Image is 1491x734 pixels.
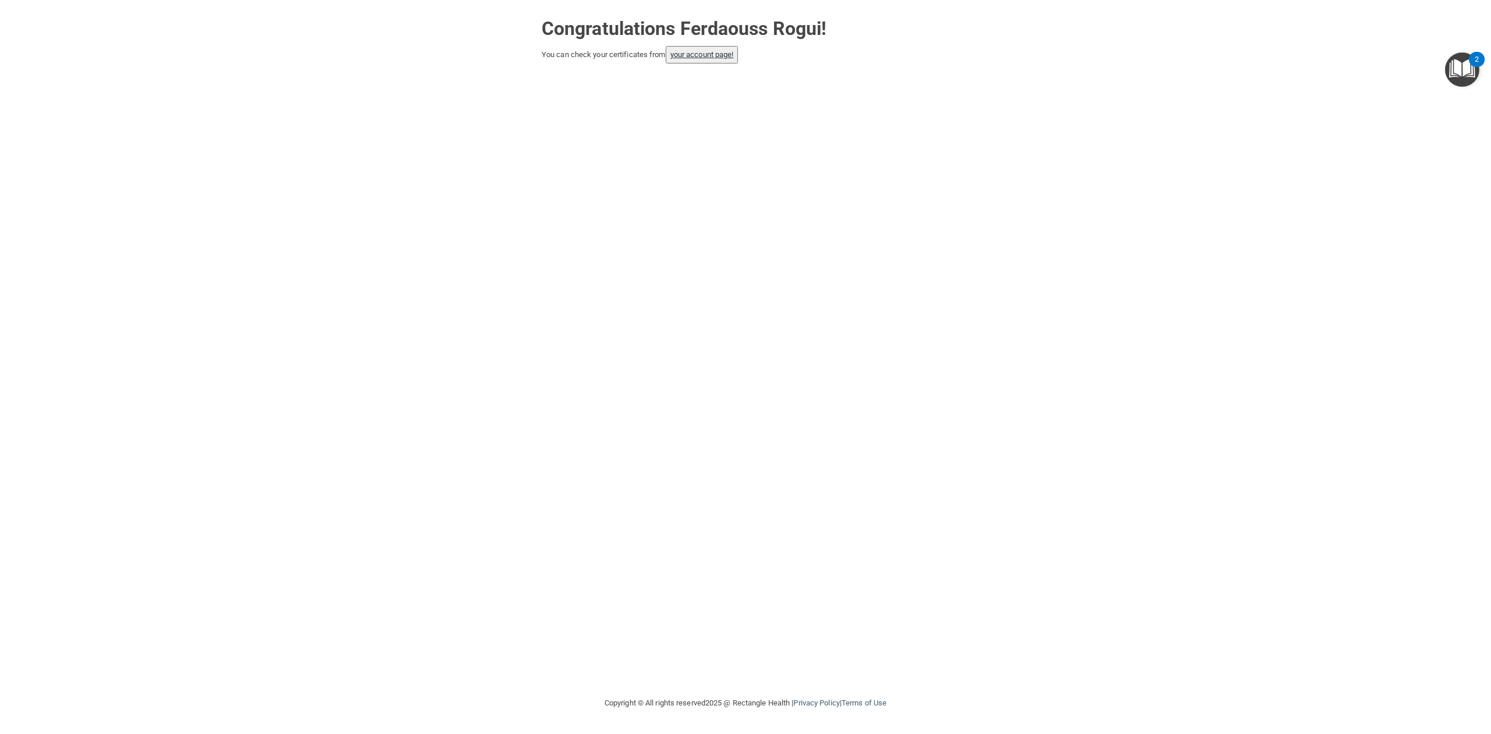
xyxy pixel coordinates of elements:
[542,46,949,63] div: You can check your certificates from
[666,46,739,63] button: your account page!
[542,17,826,40] strong: Congratulations Ferdaouss Rogui!
[1475,59,1479,75] div: 2
[670,50,734,59] a: your account page!
[1445,52,1479,87] button: Open Resource Center, 2 new notifications
[793,698,839,707] a: Privacy Policy
[842,698,886,707] a: Terms of Use
[533,684,958,722] div: Copyright © All rights reserved 2025 @ Rectangle Health | |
